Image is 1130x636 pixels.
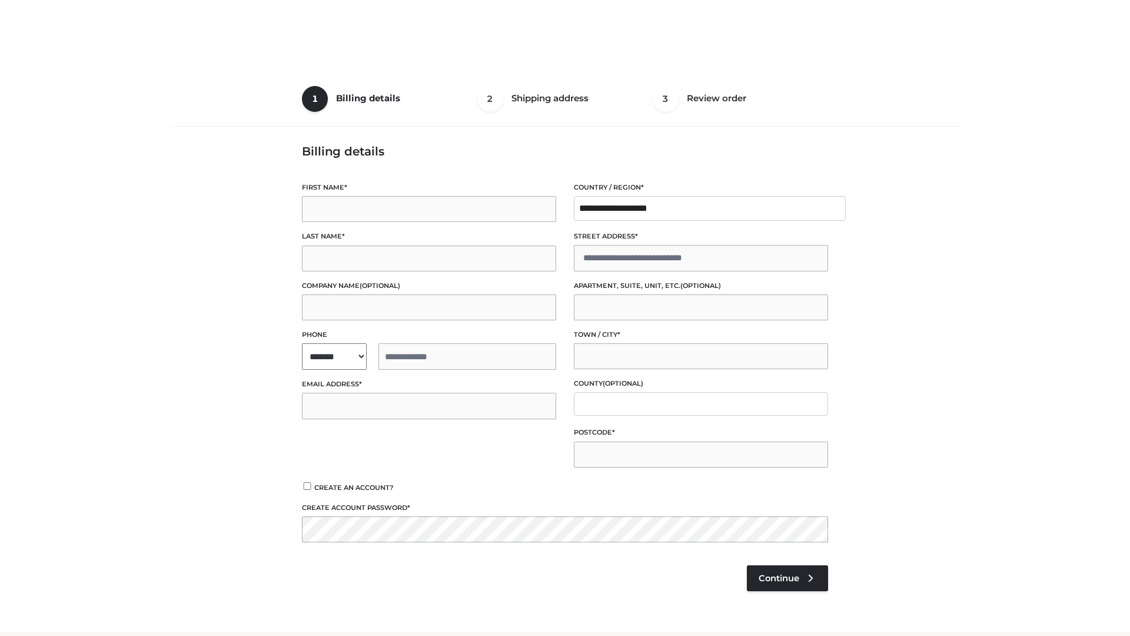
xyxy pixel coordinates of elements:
span: (optional) [680,281,721,290]
label: Company name [302,280,556,291]
span: 1 [302,86,328,112]
label: Apartment, suite, unit, etc. [574,280,828,291]
label: Email address [302,379,556,390]
span: 3 [653,86,679,112]
span: Continue [759,573,799,584]
span: Shipping address [511,92,589,104]
label: Last name [302,231,556,242]
label: Town / City [574,329,828,340]
a: Continue [747,565,828,591]
label: Street address [574,231,828,242]
input: Create an account? [302,482,313,490]
label: Create account password [302,502,828,514]
label: Phone [302,329,556,340]
span: (optional) [603,379,643,387]
span: (optional) [360,281,400,290]
label: Country / Region [574,182,828,193]
span: Create an account? [314,483,394,492]
label: First name [302,182,556,193]
span: 2 [477,86,503,112]
span: Billing details [336,92,400,104]
label: County [574,378,828,389]
h3: Billing details [302,144,828,158]
label: Postcode [574,427,828,438]
span: Review order [687,92,746,104]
